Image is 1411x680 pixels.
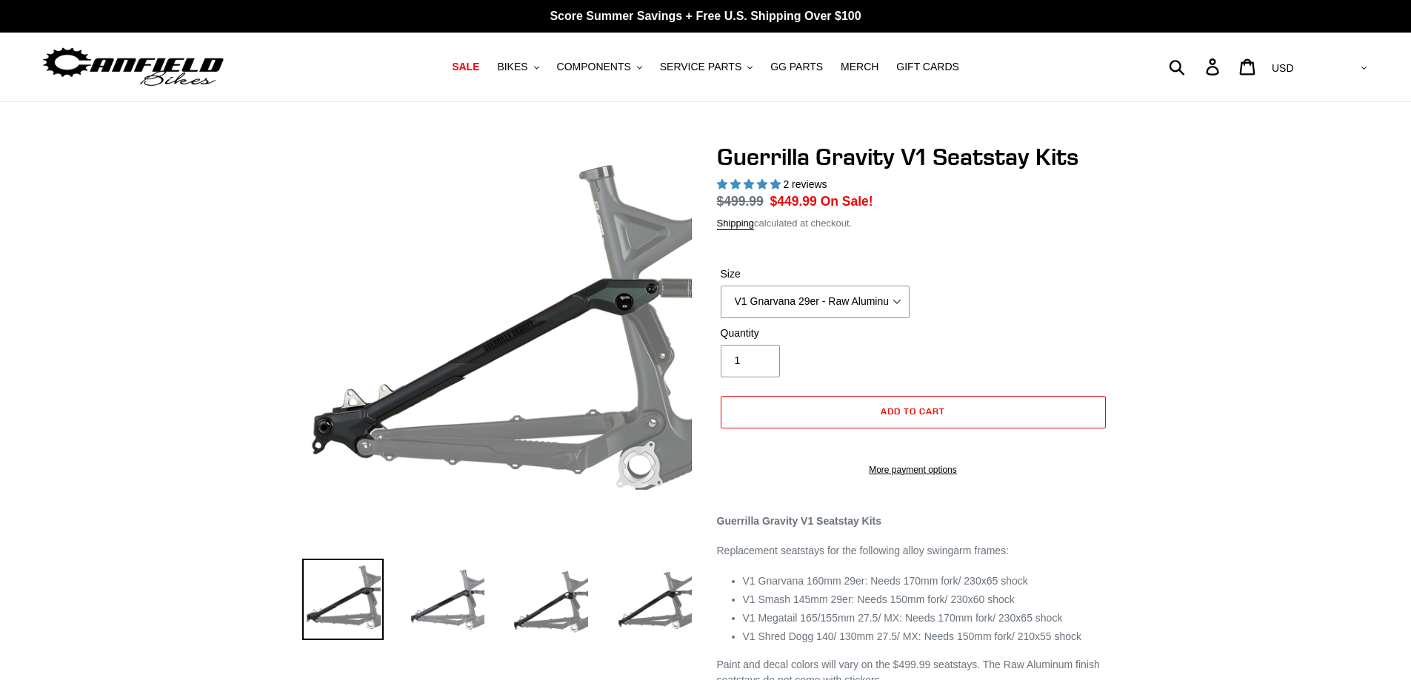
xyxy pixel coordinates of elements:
[783,178,827,190] span: 2 reviews
[497,61,527,73] span: BIKES
[557,61,631,73] span: COMPONENTS
[717,194,764,209] s: $499.99
[889,57,967,77] a: GIFT CARDS
[613,559,695,640] img: Load image into Gallery viewer, Guerrilla Gravity V1 Seatstay Kits
[452,61,479,73] span: SALE
[743,629,1110,644] li: V1 Shred Dogg 140/ 130mm 27.5/ MX: Needs 150mm fork/ 210x55 shock
[896,61,959,73] span: GIFT CARDS
[653,57,760,77] button: SERVICE PARTS
[717,515,882,527] strong: Guerrilla Gravity V1 Seatstay Kits
[660,61,741,73] span: SERVICE PARTS
[550,57,650,77] button: COMPONENTS
[406,559,487,640] img: Load image into Gallery viewer, Guerrilla Gravity V1 Seatstay Kits
[721,396,1106,428] button: Add to cart
[743,592,1110,607] li: V1 Smash 145mm 29er: Needs 150mm fork/ 230x60 shock
[717,543,1110,559] p: Replacement seatstays for the following alloy swingarm frames:
[721,463,1106,477] a: More payment options
[743,573,1110,589] li: V1 Gnarvana 160mm 29er: Needs 170mm fork/ 230x65 shock
[1177,50,1215,83] input: Search
[510,559,591,640] img: Load image into Gallery viewer, Guerrilla Gravity V1 Seatstay Kits
[721,326,910,341] label: Quantity
[833,57,886,77] a: MERCH
[763,57,830,77] a: GG PARTS
[41,44,226,90] img: Canfield Bikes
[717,143,1110,171] h1: Guerrilla Gravity V1 Seatstay Kits
[743,610,1110,626] li: V1 Megatail 165/155mm 27.5/ MX: Needs 170mm fork/ 230x65 shock
[770,194,817,209] span: $449.99
[717,216,1110,231] div: calculated at checkout.
[881,405,945,417] span: Add to cart
[302,559,384,640] img: Load image into Gallery viewer, Guerrilla Gravity V1 Seatstay Kits
[444,57,487,77] a: SALE
[821,192,873,211] span: On Sale!
[721,266,910,282] label: Size
[770,61,823,73] span: GG PARTS
[717,178,784,190] span: 5.00 stars
[841,61,878,73] span: MERCH
[490,57,546,77] button: BIKES
[717,218,755,230] a: Shipping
